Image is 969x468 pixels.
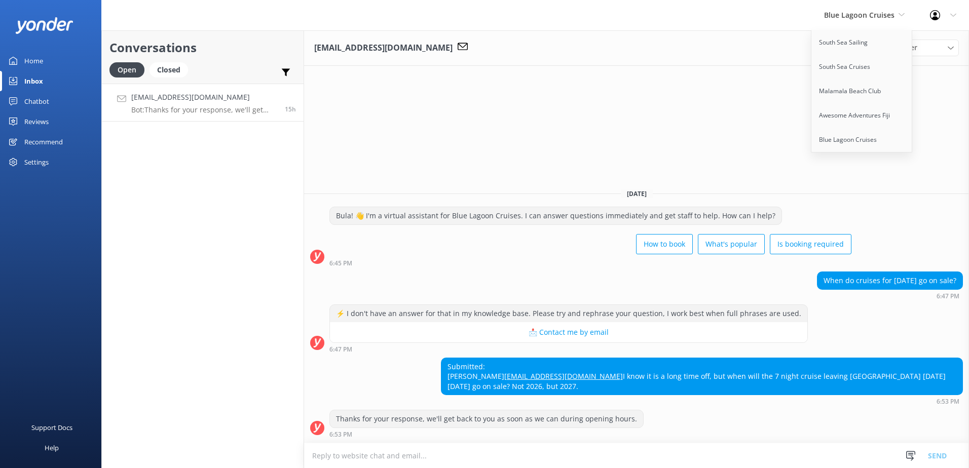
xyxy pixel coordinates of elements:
[109,62,144,77] div: Open
[24,111,49,132] div: Reviews
[873,40,959,56] div: Assign User
[811,103,913,128] a: Awesome Adventures Fiji
[329,260,352,266] strong: 6:45 PM
[45,438,59,458] div: Help
[817,272,962,289] div: When do cruises for [DATE] go on sale?
[109,64,150,75] a: Open
[329,259,851,266] div: Aug 21 2025 06:45pm (UTC +12:00) Pacific/Auckland
[329,431,644,438] div: Aug 21 2025 06:53pm (UTC +12:00) Pacific/Auckland
[698,234,765,254] button: What's popular
[330,322,807,342] button: 📩 Contact me by email
[131,92,277,103] h4: [EMAIL_ADDRESS][DOMAIN_NAME]
[817,292,963,299] div: Aug 21 2025 06:47pm (UTC +12:00) Pacific/Auckland
[636,234,693,254] button: How to book
[285,105,296,113] span: Aug 21 2025 06:53pm (UTC +12:00) Pacific/Auckland
[330,410,643,427] div: Thanks for your response, we'll get back to you as soon as we can during opening hours.
[24,132,63,152] div: Recommend
[811,128,913,152] a: Blue Lagoon Cruises
[811,55,913,79] a: South Sea Cruises
[937,399,959,405] strong: 6:53 PM
[31,417,72,438] div: Support Docs
[24,91,49,111] div: Chatbot
[150,62,188,77] div: Closed
[24,51,43,71] div: Home
[824,10,895,20] span: Blue Lagoon Cruises
[811,79,913,103] a: Malamala Beach Club
[314,42,453,55] h3: [EMAIL_ADDRESS][DOMAIN_NAME]
[131,105,277,114] p: Bot: Thanks for your response, we'll get back to you as soon as we can during opening hours.
[102,84,304,122] a: [EMAIL_ADDRESS][DOMAIN_NAME]Bot:Thanks for your response, we'll get back to you as soon as we can...
[329,346,352,353] strong: 6:47 PM
[150,64,193,75] a: Closed
[441,358,962,395] div: Submitted: [PERSON_NAME] I know it is a long time off, but when will the 7 night cruise leaving [...
[937,293,959,299] strong: 6:47 PM
[330,305,807,322] div: ⚡ I don't have an answer for that in my knowledge base. Please try and rephrase your question, I ...
[811,30,913,55] a: South Sea Sailing
[24,152,49,172] div: Settings
[504,371,623,381] a: [EMAIL_ADDRESS][DOMAIN_NAME]
[329,432,352,438] strong: 6:53 PM
[329,345,808,353] div: Aug 21 2025 06:47pm (UTC +12:00) Pacific/Auckland
[621,189,653,198] span: [DATE]
[15,17,73,34] img: yonder-white-logo.png
[770,234,851,254] button: Is booking required
[24,71,43,91] div: Inbox
[441,398,963,405] div: Aug 21 2025 06:53pm (UTC +12:00) Pacific/Auckland
[109,38,296,57] h2: Conversations
[330,207,781,224] div: Bula! 👋 I'm a virtual assistant for Blue Lagoon Cruises. I can answer questions immediately and g...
